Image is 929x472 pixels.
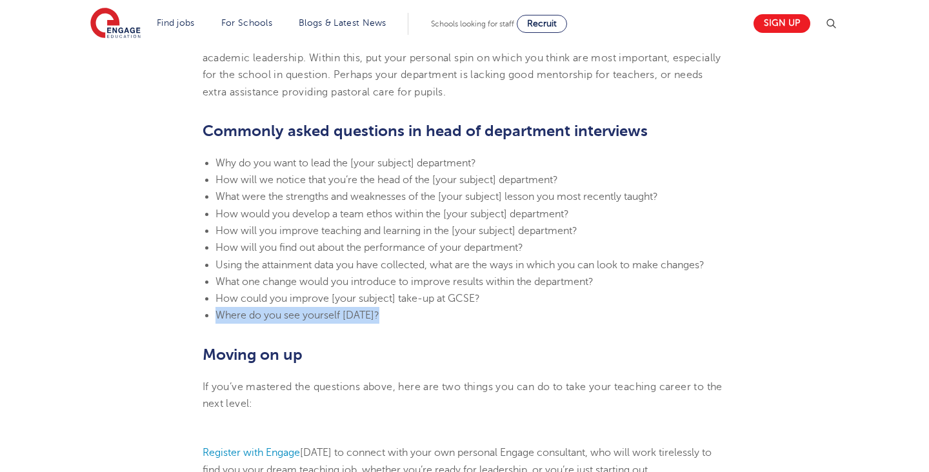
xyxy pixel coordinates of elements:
a: Blogs & Latest News [299,18,386,28]
span: How will you improve teaching and learning in the [your subject] department? [215,225,577,237]
a: Find jobs [157,18,195,28]
span: Recruit [527,19,557,28]
a: Register with Engage [203,447,300,458]
span: What one change would you introduce to improve results within the department? [215,276,594,288]
span: Where do you see yourself [DATE]? [215,310,379,321]
a: Sign up [754,14,810,33]
a: For Schools [221,18,272,28]
span: Why do you want to lead the [your subject] department? [215,157,476,169]
span: How will we notice that you’re the head of the [your subject] department? [215,174,558,186]
span: If you’ve mastered the questions above, here are two things you can do to take your teaching care... [203,381,723,409]
span: Using the attainment data you have collected, what are the ways in which you can look to make cha... [215,259,704,271]
h2: Commonly asked questions in head of department interviews [203,120,727,142]
span: A head of department is required to lead, manage and develop the department, and provide strong a... [203,35,721,98]
span: How will you find out about the performance of your department? [215,242,523,253]
b: Moving on up [203,346,303,364]
span: How could you improve [your subject] take-up at GCSE? [215,293,480,304]
a: Recruit [517,15,567,33]
span: What were the strengths and weaknesses of the [your subject] lesson you most recently taught? [215,191,658,202]
img: Engage Education [90,8,141,40]
span: How would you develop a team ethos within the [your subject] department? [215,208,569,220]
span: Schools looking for staff [431,19,514,28]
